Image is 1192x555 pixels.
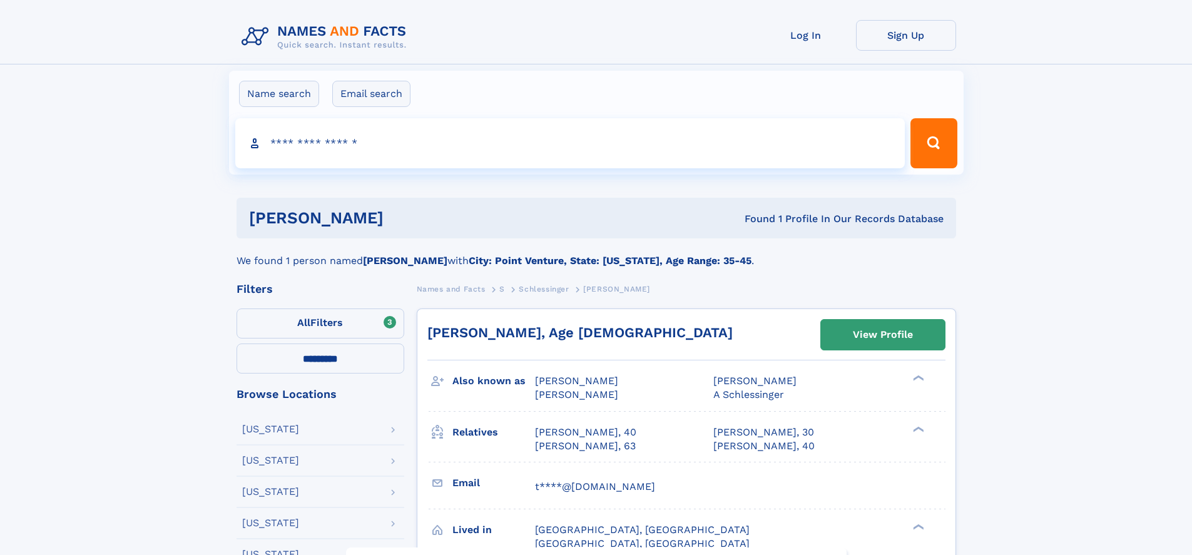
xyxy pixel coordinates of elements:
[713,439,815,453] a: [PERSON_NAME], 40
[535,439,636,453] a: [PERSON_NAME], 63
[237,283,404,295] div: Filters
[242,424,299,434] div: [US_STATE]
[519,285,569,293] span: Schlessinger
[452,472,535,494] h3: Email
[417,281,486,297] a: Names and Facts
[535,389,618,400] span: [PERSON_NAME]
[499,281,505,297] a: S
[713,425,814,439] a: [PERSON_NAME], 30
[535,425,636,439] a: [PERSON_NAME], 40
[713,375,797,387] span: [PERSON_NAME]
[535,537,750,549] span: [GEOGRAPHIC_DATA], [GEOGRAPHIC_DATA]
[910,425,925,433] div: ❯
[499,285,505,293] span: S
[242,456,299,466] div: [US_STATE]
[237,308,404,339] label: Filters
[237,20,417,54] img: Logo Names and Facts
[564,212,944,226] div: Found 1 Profile In Our Records Database
[297,317,310,328] span: All
[242,518,299,528] div: [US_STATE]
[239,81,319,107] label: Name search
[519,281,569,297] a: Schlessinger
[363,255,447,267] b: [PERSON_NAME]
[910,522,925,531] div: ❯
[910,374,925,382] div: ❯
[853,320,913,349] div: View Profile
[427,325,733,340] a: [PERSON_NAME], Age [DEMOGRAPHIC_DATA]
[452,519,535,541] h3: Lived in
[821,320,945,350] a: View Profile
[235,118,905,168] input: search input
[237,389,404,400] div: Browse Locations
[452,370,535,392] h3: Also known as
[452,422,535,443] h3: Relatives
[583,285,650,293] span: [PERSON_NAME]
[469,255,751,267] b: City: Point Venture, State: [US_STATE], Age Range: 35-45
[713,389,784,400] span: A Schlessinger
[332,81,410,107] label: Email search
[910,118,957,168] button: Search Button
[535,524,750,536] span: [GEOGRAPHIC_DATA], [GEOGRAPHIC_DATA]
[856,20,956,51] a: Sign Up
[535,375,618,387] span: [PERSON_NAME]
[237,238,956,268] div: We found 1 person named with .
[242,487,299,497] div: [US_STATE]
[249,210,564,226] h1: [PERSON_NAME]
[756,20,856,51] a: Log In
